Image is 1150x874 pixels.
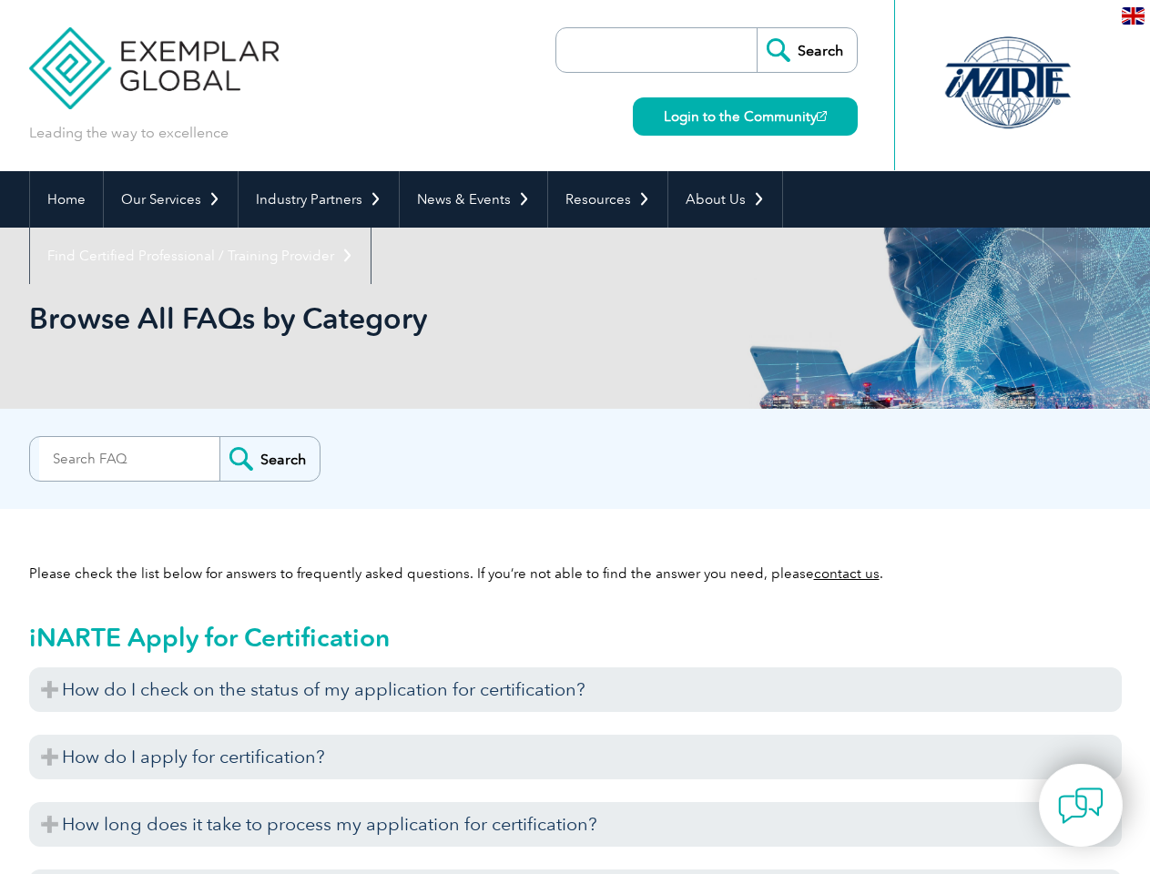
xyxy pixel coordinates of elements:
h3: How do I apply for certification? [29,735,1122,779]
a: Home [30,171,103,228]
img: contact-chat.png [1058,783,1104,828]
a: contact us [814,565,880,582]
h1: Browse All FAQs by Category [29,300,728,336]
h3: How long does it take to process my application for certification? [29,802,1122,847]
h3: How do I check on the status of my application for certification? [29,667,1122,712]
h2: iNARTE Apply for Certification [29,623,1122,652]
a: About Us [668,171,782,228]
a: Find Certified Professional / Training Provider [30,228,371,284]
input: Search FAQ [39,437,219,481]
a: Login to the Community [633,97,858,136]
input: Search [219,437,320,481]
a: Resources [548,171,667,228]
a: Our Services [104,171,238,228]
p: Please check the list below for answers to frequently asked questions. If you’re not able to find... [29,564,1122,584]
img: en [1122,7,1145,25]
p: Leading the way to excellence [29,123,229,143]
a: Industry Partners [239,171,399,228]
a: News & Events [400,171,547,228]
input: Search [757,28,857,72]
img: open_square.png [817,111,827,121]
